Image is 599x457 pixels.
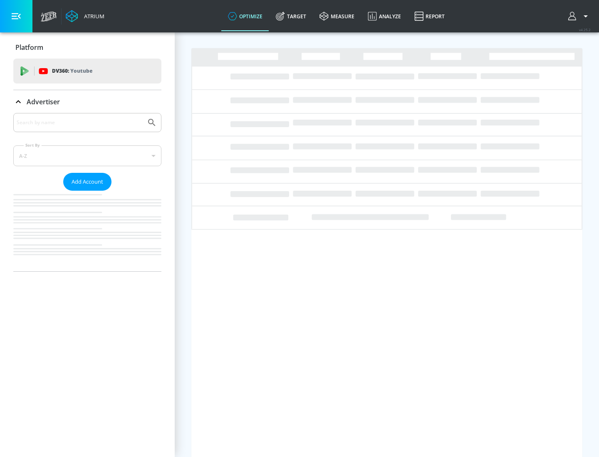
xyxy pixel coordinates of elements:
span: Add Account [72,177,103,187]
p: Advertiser [27,97,60,106]
p: Platform [15,43,43,52]
div: DV360: Youtube [13,59,161,84]
span: v 4.25.2 [579,27,591,32]
a: measure [313,1,361,31]
div: A-Z [13,145,161,166]
input: Search by name [17,117,143,128]
div: Advertiser [13,113,161,271]
a: Analyze [361,1,408,31]
a: Target [269,1,313,31]
p: DV360: [52,66,92,76]
div: Atrium [81,12,104,20]
a: Atrium [66,10,104,22]
p: Youtube [70,66,92,75]
label: Sort By [24,143,42,148]
nav: list of Advertiser [13,191,161,271]
a: Report [408,1,451,31]
button: Add Account [63,173,111,191]
div: Platform [13,36,161,59]
a: optimize [221,1,269,31]
div: Advertiser [13,90,161,113]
